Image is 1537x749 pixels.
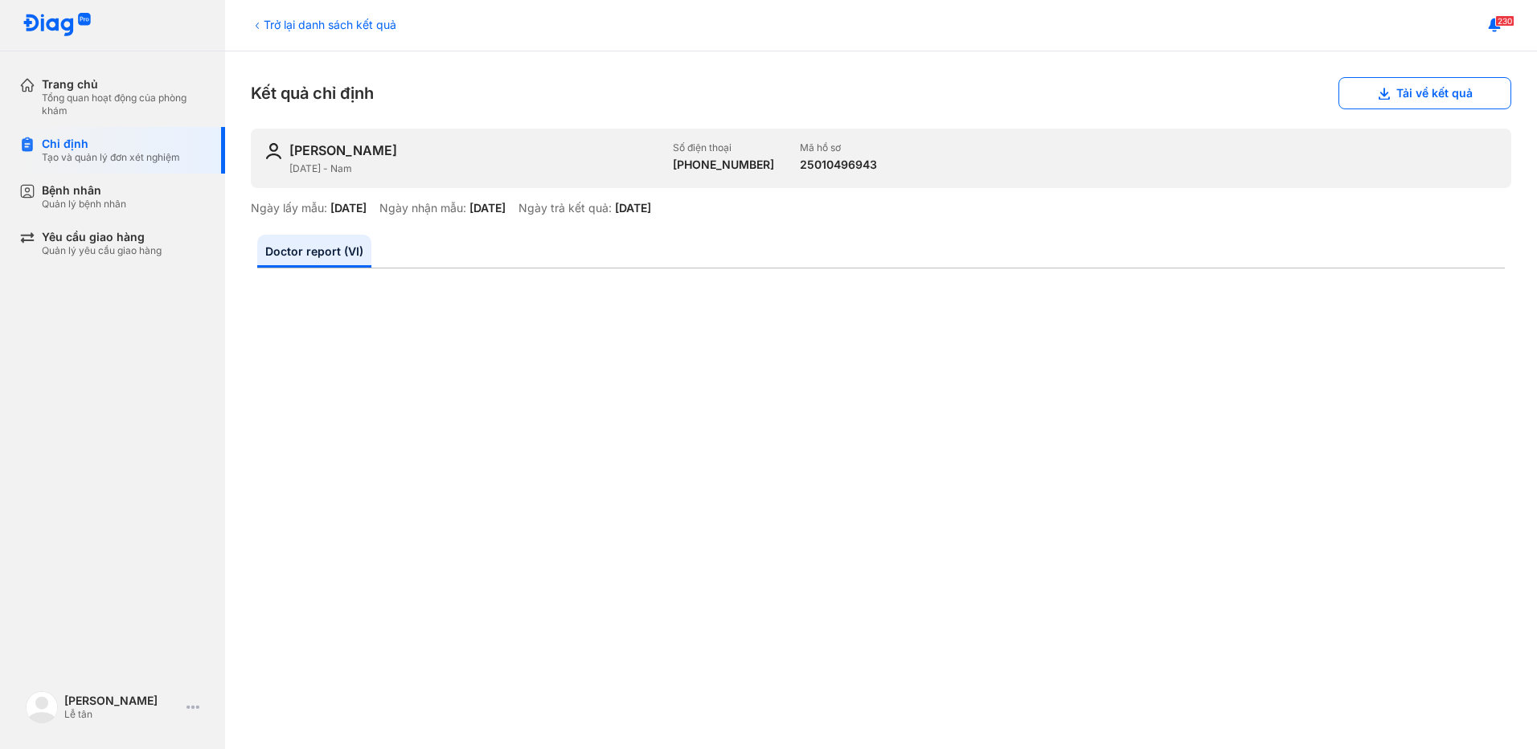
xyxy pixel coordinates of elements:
div: 25010496943 [800,158,877,172]
div: Mã hồ sơ [800,141,877,154]
div: [PERSON_NAME] [289,141,397,159]
div: Trở lại danh sách kết quả [251,16,396,33]
div: Bệnh nhân [42,183,126,198]
img: logo [23,13,92,38]
div: Chỉ định [42,137,180,151]
div: Quản lý bệnh nhân [42,198,126,211]
div: [PHONE_NUMBER] [673,158,774,172]
img: user-icon [264,141,283,161]
div: [DATE] - Nam [289,162,660,175]
div: Tổng quan hoạt động của phòng khám [42,92,206,117]
div: [DATE] [330,201,367,215]
div: Quản lý yêu cầu giao hàng [42,244,162,257]
div: Kết quả chỉ định [251,77,1511,109]
div: [DATE] [615,201,651,215]
img: logo [26,691,58,723]
div: Tạo và quản lý đơn xét nghiệm [42,151,180,164]
div: Yêu cầu giao hàng [42,230,162,244]
div: [DATE] [469,201,506,215]
button: Tải về kết quả [1338,77,1511,109]
span: 230 [1495,15,1514,27]
div: Ngày trả kết quả: [518,201,612,215]
div: Trang chủ [42,77,206,92]
div: Lễ tân [64,708,180,721]
div: Ngày nhận mẫu: [379,201,466,215]
div: Số điện thoại [673,141,774,154]
a: Doctor report (VI) [257,235,371,268]
div: [PERSON_NAME] [64,694,180,708]
div: Ngày lấy mẫu: [251,201,327,215]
